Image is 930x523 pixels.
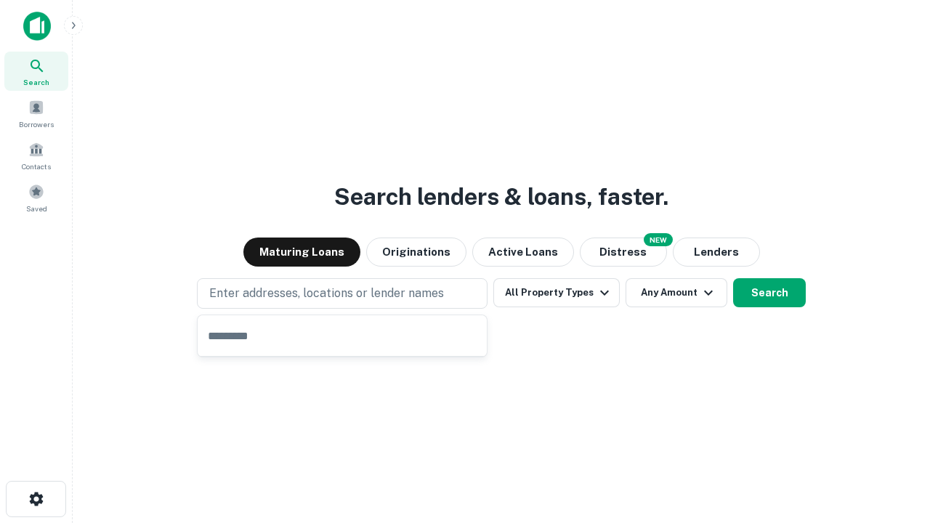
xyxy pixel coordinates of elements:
button: Lenders [673,238,760,267]
h3: Search lenders & loans, faster. [334,179,668,214]
button: All Property Types [493,278,620,307]
div: NEW [644,233,673,246]
span: Borrowers [19,118,54,130]
button: Search [733,278,806,307]
span: Saved [26,203,47,214]
a: Contacts [4,136,68,175]
a: Borrowers [4,94,68,133]
button: Search distressed loans with lien and other non-mortgage details. [580,238,667,267]
span: Search [23,76,49,88]
button: Enter addresses, locations or lender names [197,278,488,309]
p: Enter addresses, locations or lender names [209,285,444,302]
button: Originations [366,238,466,267]
a: Search [4,52,68,91]
button: Active Loans [472,238,574,267]
span: Contacts [22,161,51,172]
img: capitalize-icon.png [23,12,51,41]
button: Maturing Loans [243,238,360,267]
a: Saved [4,178,68,217]
iframe: Chat Widget [857,407,930,477]
button: Any Amount [626,278,727,307]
